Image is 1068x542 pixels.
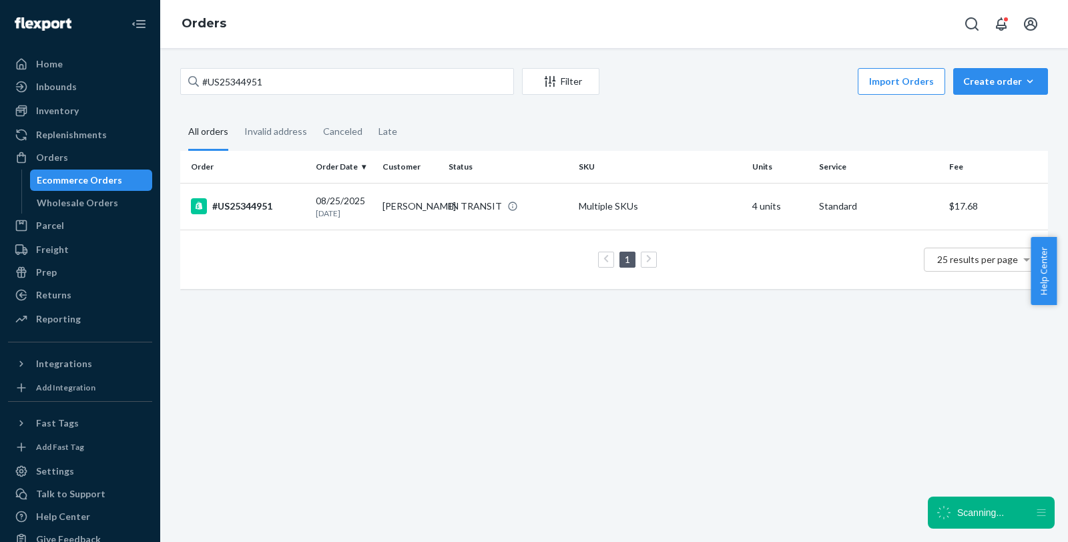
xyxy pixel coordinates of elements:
span: 25 results per page [937,254,1018,265]
a: Page 1 is your current page [622,254,633,265]
a: Inventory [8,100,152,121]
button: Filter [522,68,599,95]
div: Filter [523,75,599,88]
ol: breadcrumbs [171,5,237,43]
a: Freight [8,239,152,260]
a: Talk to Support [8,483,152,505]
button: Open notifications [988,11,1015,37]
button: Import Orders [858,68,945,95]
button: Fast Tags [8,413,152,434]
div: Late [378,114,397,149]
div: Add Integration [36,382,95,393]
p: [DATE] [316,208,372,219]
div: Invalid address [244,114,307,149]
div: Returns [36,288,71,302]
a: Returns [8,284,152,306]
a: Parcel [8,215,152,236]
div: #US25344951 [191,198,305,214]
img: Flexport logo [15,17,71,31]
div: Customer [382,161,439,172]
td: 4 units [747,183,814,230]
div: Fast Tags [36,417,79,430]
input: Search orders [180,68,514,95]
div: Home [36,57,63,71]
p: Standard [819,200,939,213]
th: SKU [573,151,747,183]
div: Add Fast Tag [36,441,84,453]
a: Orders [182,16,226,31]
div: Ecommerce Orders [37,174,122,187]
button: Open Search Box [959,11,985,37]
td: $17.68 [944,183,1048,230]
div: Create order [963,75,1038,88]
a: Settings [8,461,152,482]
th: Service [814,151,944,183]
th: Order [180,151,310,183]
a: Add Fast Tag [8,439,152,455]
div: Orders [36,151,68,164]
button: Close Navigation [125,11,152,37]
a: Inbounds [8,76,152,97]
a: Ecommerce Orders [30,170,153,191]
a: Add Integration [8,380,152,396]
div: Replenishments [36,128,107,142]
th: Fee [944,151,1048,183]
div: Parcel [36,219,64,232]
button: Help Center [1031,237,1057,305]
th: Order Date [310,151,377,183]
div: IN TRANSIT [449,200,502,213]
div: Inbounds [36,80,77,93]
a: Home [8,53,152,75]
div: Settings [36,465,74,478]
div: Reporting [36,312,81,326]
div: Wholesale Orders [37,196,118,210]
div: Canceled [323,114,362,149]
a: Wholesale Orders [30,192,153,214]
button: Integrations [8,353,152,374]
div: Integrations [36,357,92,370]
a: Reporting [8,308,152,330]
td: Multiple SKUs [573,183,747,230]
div: Talk to Support [36,487,105,501]
a: Replenishments [8,124,152,146]
div: Freight [36,243,69,256]
div: Inventory [36,104,79,117]
button: Create order [953,68,1048,95]
div: Prep [36,266,57,279]
a: Prep [8,262,152,283]
button: Open account menu [1017,11,1044,37]
a: Help Center [8,506,152,527]
a: Orders [8,147,152,168]
td: [PERSON_NAME] [377,183,444,230]
th: Status [443,151,573,183]
th: Units [747,151,814,183]
div: 08/25/2025 [316,194,372,219]
div: Help Center [36,510,90,523]
div: All orders [188,114,228,151]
